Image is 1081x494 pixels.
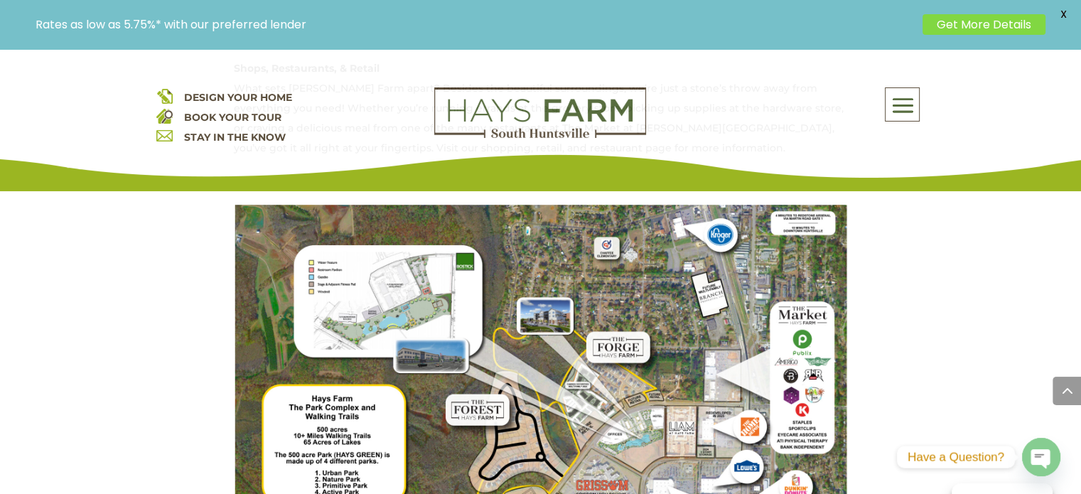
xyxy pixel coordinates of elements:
[36,18,915,31] p: Rates as low as 5.75%* with our preferred lender
[183,131,285,144] a: STAY IN THE KNOW
[434,129,646,141] a: hays farm homes huntsville development
[434,87,646,139] img: Logo
[923,14,1045,35] a: Get More Details
[183,91,291,104] a: DESIGN YOUR HOME
[1053,4,1074,25] span: X
[156,87,173,104] img: design your home
[156,107,173,124] img: book your home tour
[183,111,281,124] a: BOOK YOUR TOUR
